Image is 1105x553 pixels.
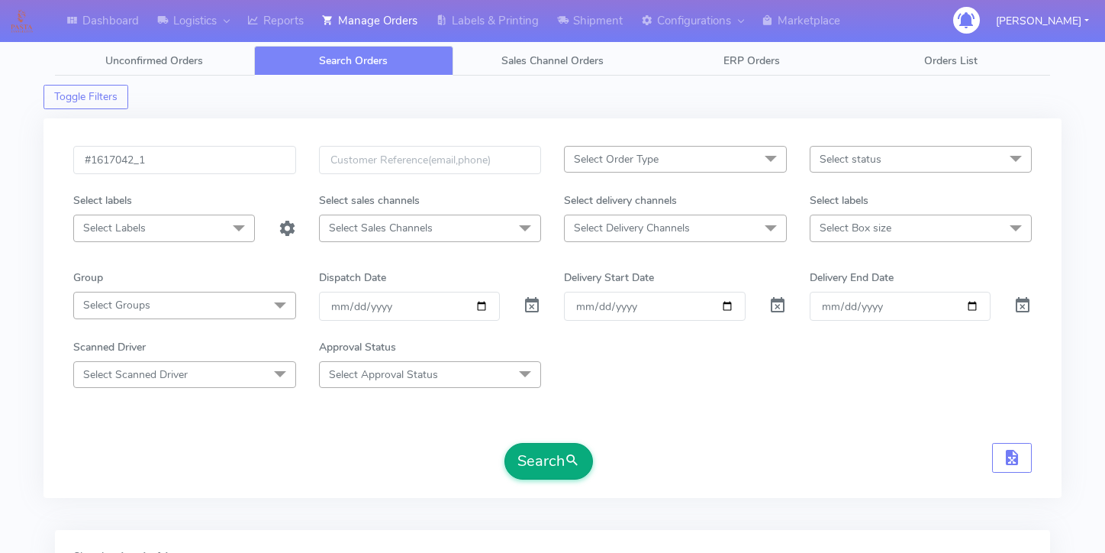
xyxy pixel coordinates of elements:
[319,192,420,209] label: Select sales channels
[83,298,150,312] span: Select Groups
[319,339,396,355] label: Approval Status
[329,221,433,235] span: Select Sales Channels
[319,146,542,174] input: Customer Reference(email,phone)
[73,192,132,209] label: Select labels
[504,443,593,480] button: Search
[329,367,438,382] span: Select Approval Status
[574,221,690,235] span: Select Delivery Channels
[105,53,203,68] span: Unconfirmed Orders
[83,367,188,382] span: Select Scanned Driver
[319,53,388,68] span: Search Orders
[564,270,654,286] label: Delivery Start Date
[924,53,978,68] span: Orders List
[73,146,296,174] input: Order Id
[43,85,128,109] button: Toggle Filters
[810,192,868,209] label: Select labels
[564,192,677,209] label: Select delivery channels
[574,152,659,167] span: Select Order Type
[984,5,1100,37] button: [PERSON_NAME]
[73,270,103,286] label: Group
[820,152,881,167] span: Select status
[319,270,386,286] label: Dispatch Date
[820,221,891,235] span: Select Box size
[501,53,604,68] span: Sales Channel Orders
[723,53,780,68] span: ERP Orders
[810,270,894,286] label: Delivery End Date
[55,46,1050,76] ul: Tabs
[73,339,146,355] label: Scanned Driver
[83,221,146,235] span: Select Labels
